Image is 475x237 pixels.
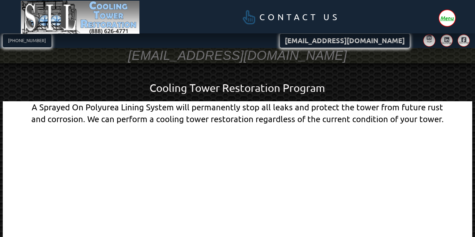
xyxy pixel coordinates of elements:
[440,15,454,21] span: Menu
[259,13,340,22] span: Contact Us
[21,1,139,34] img: Image
[26,80,449,96] h1: Cooling Tower Restoration Program
[8,38,46,43] span: [PHONE_NUMBER]
[458,34,470,47] a: SILinings
[26,101,449,125] div: A Sprayed On Polyurea Lining System will permanently stop all leaks and protect the tower from fu...
[459,41,468,44] span: SILinings
[442,41,450,44] span: SILinings
[229,6,350,29] a: Contact Us
[423,34,435,47] a: RDP
[128,47,347,64] h3: [EMAIL_ADDRESS][DOMAIN_NAME]
[280,34,410,48] a: [EMAIL_ADDRESS][DOMAIN_NAME]
[441,34,453,47] a: SILinings
[3,34,52,47] a: [PHONE_NUMBER]
[427,40,432,43] span: RDP
[285,37,405,44] span: [EMAIL_ADDRESS][DOMAIN_NAME]
[439,10,455,26] div: Toggle Off Canvas Content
